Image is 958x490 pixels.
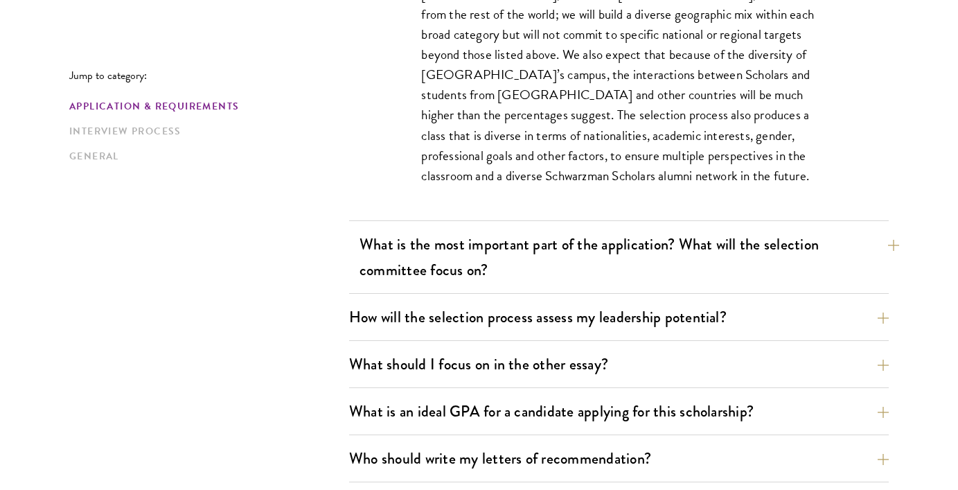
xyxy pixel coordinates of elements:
[349,443,889,474] button: Who should write my letters of recommendation?
[69,124,341,139] a: Interview Process
[69,99,341,114] a: Application & Requirements
[349,349,889,380] button: What should I focus on in the other essay?
[349,396,889,427] button: What is an ideal GPA for a candidate applying for this scholarship?
[360,229,899,286] button: What is the most important part of the application? What will the selection committee focus on?
[349,301,889,333] button: How will the selection process assess my leadership potential?
[69,149,341,164] a: General
[69,69,349,82] p: Jump to category:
